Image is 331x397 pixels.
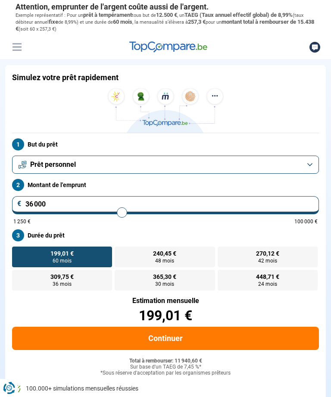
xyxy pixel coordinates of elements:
span: 100 000 € [294,219,318,224]
div: Sur base d'un TAEG de 7,45 %* [12,364,319,370]
span: 48 mois [155,258,174,263]
span: 60 mois [113,19,132,25]
label: Montant de l'emprunt [12,179,319,191]
span: 309,75 € [50,274,74,280]
span: 30 mois [155,281,174,287]
span: 24 mois [258,281,277,287]
span: TAEG (Taux annuel effectif global) de 8,99% [184,12,293,18]
h1: Simulez votre prêt rapidement [12,73,119,82]
img: TopCompare.be [105,88,226,133]
span: 12.500 € [156,12,177,18]
div: *Sous réserve d'acceptation par les organismes prêteurs [12,370,319,376]
span: 1 250 € [13,219,31,224]
span: 270,12 € [256,250,279,256]
button: Continuer [12,327,319,350]
span: € [17,200,22,207]
span: fixe [49,19,58,25]
button: Prêt personnel [12,156,319,174]
span: 448,71 € [256,274,279,280]
li: 100.000+ simulations mensuelles réussies [12,384,319,393]
span: 257,3 € [188,19,206,25]
div: 199,01 € [12,309,319,322]
span: 365,30 € [153,274,176,280]
label: But du prêt [12,138,319,150]
p: Attention, emprunter de l'argent coûte aussi de l'argent. [16,2,315,12]
span: 36 mois [53,281,72,287]
span: 42 mois [258,258,277,263]
span: 60 mois [53,258,72,263]
div: Estimation mensuelle [12,297,319,304]
div: Total à rembourser: 11 940,60 € [12,358,319,364]
span: montant total à rembourser de 15.438 € [16,19,314,32]
span: 199,01 € [50,250,74,256]
span: 240,45 € [153,250,176,256]
span: Prêt personnel [30,160,76,169]
label: Durée du prêt [12,229,319,241]
p: Exemple représentatif : Pour un tous but de , un (taux débiteur annuel de 8,99%) et une durée de ... [16,12,315,33]
span: prêt à tempérament [83,12,132,18]
img: TopCompare [129,41,207,53]
button: Menu [10,41,23,53]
